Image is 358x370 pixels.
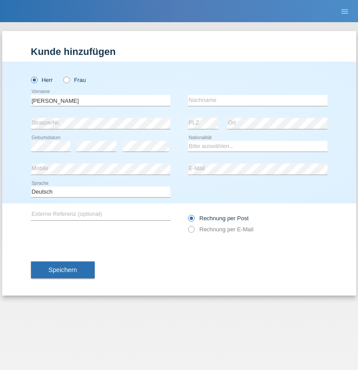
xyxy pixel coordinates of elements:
[31,77,53,83] label: Herr
[188,226,194,237] input: Rechnung per E-Mail
[188,215,194,226] input: Rechnung per Post
[340,7,349,16] i: menu
[63,77,86,83] label: Frau
[188,226,254,233] label: Rechnung per E-Mail
[31,46,327,57] h1: Kunde hinzufügen
[31,261,95,278] button: Speichern
[31,77,37,82] input: Herr
[188,215,249,222] label: Rechnung per Post
[336,8,354,14] a: menu
[49,266,77,273] span: Speichern
[63,77,69,82] input: Frau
